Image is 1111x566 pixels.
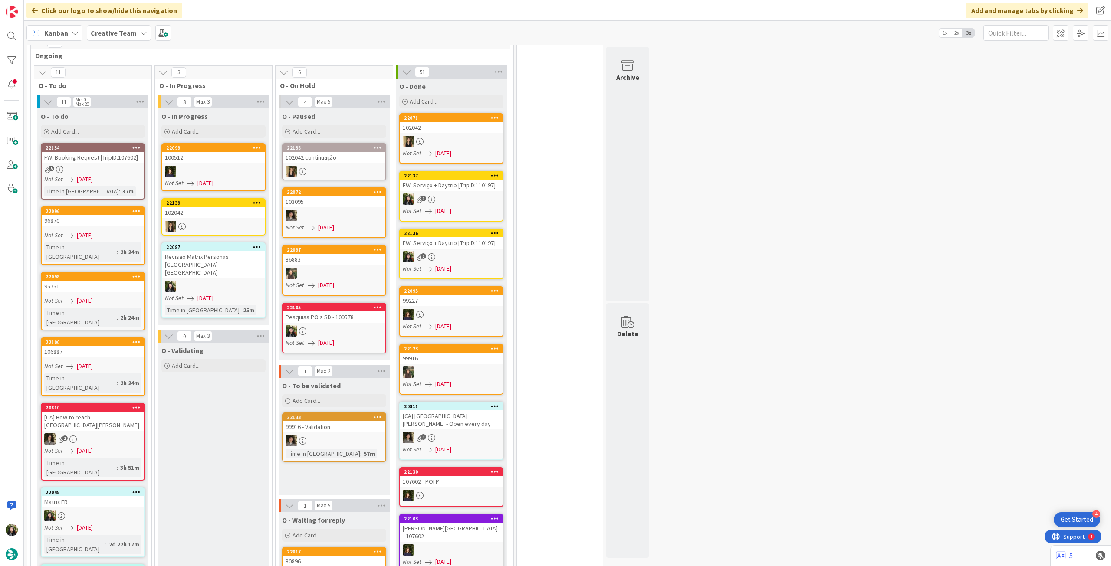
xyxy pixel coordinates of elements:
[403,558,421,566] i: Not Set
[161,242,266,318] a: 22087Revisão Matrix Personas [GEOGRAPHIC_DATA] - [GEOGRAPHIC_DATA]BCNot Set[DATE]Time in [GEOGRAP...
[617,328,638,339] div: Delete
[400,402,503,410] div: 20811
[421,434,426,440] span: 2
[293,128,320,135] span: Add Card...
[400,544,503,556] div: MC
[196,334,210,338] div: Max 3
[77,362,93,371] span: [DATE]
[77,523,93,532] span: [DATE]
[403,432,414,443] img: MS
[6,6,18,18] img: Visit kanbanzone.com
[42,338,144,357] div: 22100106887
[42,412,144,431] div: [CA] How to reach [GEOGRAPHIC_DATA][PERSON_NAME]
[39,81,141,90] span: O - To do
[283,435,385,446] div: MS
[421,253,426,259] span: 1
[165,166,176,177] img: MC
[283,196,385,207] div: 103095
[165,179,184,187] i: Not Set
[159,81,261,90] span: O - In Progress
[162,251,265,278] div: Revisão Matrix Personas [GEOGRAPHIC_DATA] - [GEOGRAPHIC_DATA]
[41,112,69,121] span: O - To do
[298,97,312,107] span: 4
[286,268,297,279] img: IG
[283,166,385,177] div: SP
[283,311,385,323] div: Pesquisa POIs SD - 109578
[35,51,499,60] span: Ongoing
[197,179,214,188] span: [DATE]
[44,535,105,554] div: Time in [GEOGRAPHIC_DATA]
[46,274,144,280] div: 22098
[404,469,503,475] div: 22130
[283,210,385,221] div: MS
[162,166,265,177] div: MC
[44,242,117,262] div: Time in [GEOGRAPHIC_DATA]
[403,366,414,378] img: IG
[362,449,377,458] div: 57m
[400,114,503,122] div: 22071
[165,294,184,302] i: Not Set
[283,268,385,279] div: IG
[283,144,385,152] div: 22138
[283,548,385,556] div: 22017
[46,145,144,151] div: 22134
[120,186,136,196] div: 37m
[298,501,312,511] span: 1
[286,166,297,177] img: SP
[963,29,974,37] span: 3x
[119,186,120,196] span: :
[44,510,56,521] img: BC
[400,353,503,364] div: 99916
[6,548,18,560] img: avatar
[51,128,79,135] span: Add Card...
[287,145,385,151] div: 22138
[162,243,265,278] div: 22087Revisão Matrix Personas [GEOGRAPHIC_DATA] - [GEOGRAPHIC_DATA]
[282,412,386,462] a: 2213399916 - ValidationMSTime in [GEOGRAPHIC_DATA]:57m
[410,98,437,105] span: Add Card...
[317,504,330,508] div: Max 5
[287,549,385,555] div: 22017
[91,29,137,37] b: Creative Team
[435,322,451,331] span: [DATE]
[951,29,963,37] span: 2x
[399,82,426,91] span: O - Done
[400,515,503,542] div: 22103[PERSON_NAME][GEOGRAPHIC_DATA] - 107602
[403,490,414,501] img: MC
[42,144,144,163] div: 22134FW: Booking Request [TripID:107602]
[966,3,1088,18] div: Add and manage tabs by clicking
[42,346,144,357] div: 106887
[400,468,503,487] div: 22130107602 - POI P
[162,221,265,232] div: SP
[42,404,144,431] div: 20810[CA] How to reach [GEOGRAPHIC_DATA][PERSON_NAME]
[41,487,145,557] a: 22045Matrix FRBCNot Set[DATE]Time in [GEOGRAPHIC_DATA]:2d 22h 17m
[435,380,451,389] span: [DATE]
[283,254,385,265] div: 86883
[44,231,63,239] i: Not Set
[44,175,63,183] i: Not Set
[400,193,503,205] div: BC
[400,490,503,501] div: MC
[399,229,503,279] a: 22136FW: Serviço + Daytrip [TripID:110197]BCNot Set[DATE]
[399,402,503,460] a: 20811[CA] [GEOGRAPHIC_DATA][PERSON_NAME] - Open every dayMSNot Set[DATE]
[400,229,503,237] div: 22136
[286,223,304,231] i: Not Set
[400,172,503,180] div: 22137
[400,287,503,295] div: 22095
[403,544,414,556] img: MC
[177,331,192,341] span: 0
[400,410,503,429] div: [CA] [GEOGRAPHIC_DATA][PERSON_NAME] - Open every day
[42,273,144,281] div: 22098
[77,446,93,455] span: [DATE]
[44,373,117,393] div: Time in [GEOGRAPHIC_DATA]
[49,166,54,171] span: 5
[282,381,341,390] span: O - To be validated
[41,143,145,200] a: 22134FW: Booking Request [TripID:107602]Not Set[DATE]Time in [GEOGRAPHIC_DATA]:37m
[44,186,119,196] div: Time in [GEOGRAPHIC_DATA]
[1056,550,1073,561] a: 5
[399,344,503,395] a: 2212399916IGNot Set[DATE]
[177,97,192,107] span: 3
[400,309,503,320] div: MC
[172,128,200,135] span: Add Card...
[44,308,117,327] div: Time in [GEOGRAPHIC_DATA]
[293,397,320,405] span: Add Card...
